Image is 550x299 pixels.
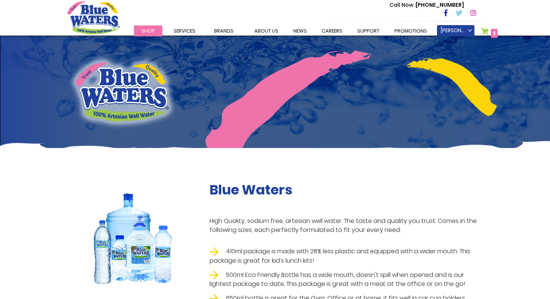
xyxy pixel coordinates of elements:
[493,30,495,37] span: 1
[387,25,434,36] a: Promotions
[67,1,120,34] a: store logo
[247,25,286,36] a: about us
[210,182,483,198] h2: Blue Waters
[174,27,195,34] span: Services
[214,27,233,34] span: Brands
[210,271,483,289] li: 500ml Eco Friendly Bottle has a wide mouth, doesn't spill when opened and is our lightest package...
[210,217,483,235] p: High Quality, sodium free, artesian well water. The taste and quality you trust. Comes in the fol...
[350,25,387,36] a: support
[210,247,483,265] li: 410ml package is made with 28% less plastic and equipped with a wider mouth. This package is grea...
[389,1,464,9] p: [PHONE_NUMBER]
[141,27,155,34] span: Shop
[389,1,416,9] span: Call Now :
[437,25,474,36] a: [PERSON_NAME]
[314,25,350,36] a: careers
[481,28,498,39] a: 1
[286,25,314,36] a: News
